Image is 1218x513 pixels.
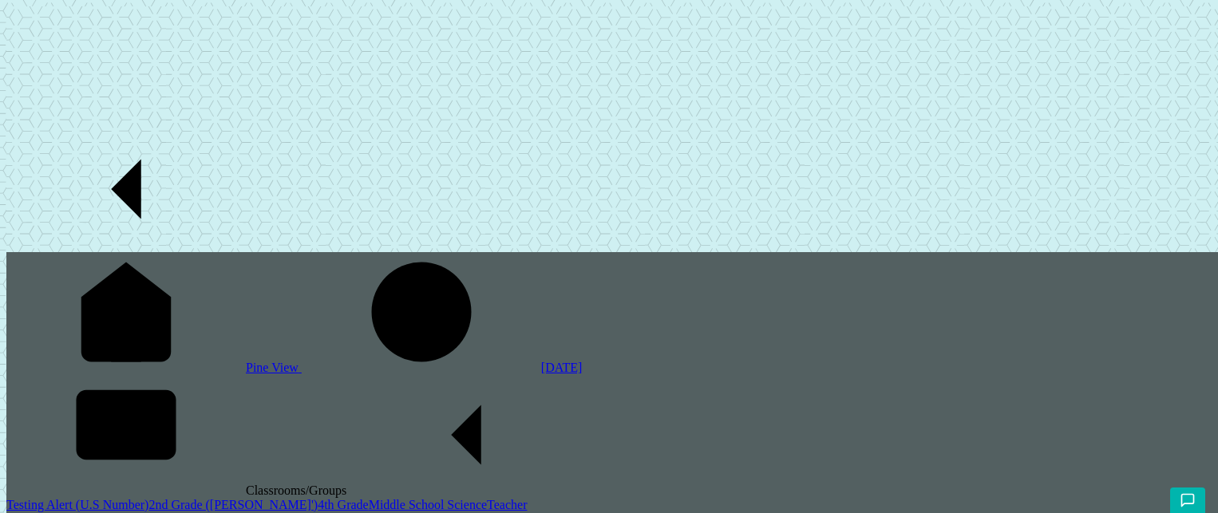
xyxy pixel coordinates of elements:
[6,361,302,374] a: Pine View
[541,361,583,374] span: [DATE]
[246,361,302,374] span: Pine View
[246,483,586,497] span: Classrooms/Groups
[369,498,487,511] a: Middle School Science
[318,498,369,511] a: 4th Grade
[302,361,583,374] a: [DATE]
[148,498,318,511] a: 2nd Grade ([PERSON_NAME]')
[487,498,527,511] a: Teacher
[6,498,148,511] a: Testing Alert (U.S Number)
